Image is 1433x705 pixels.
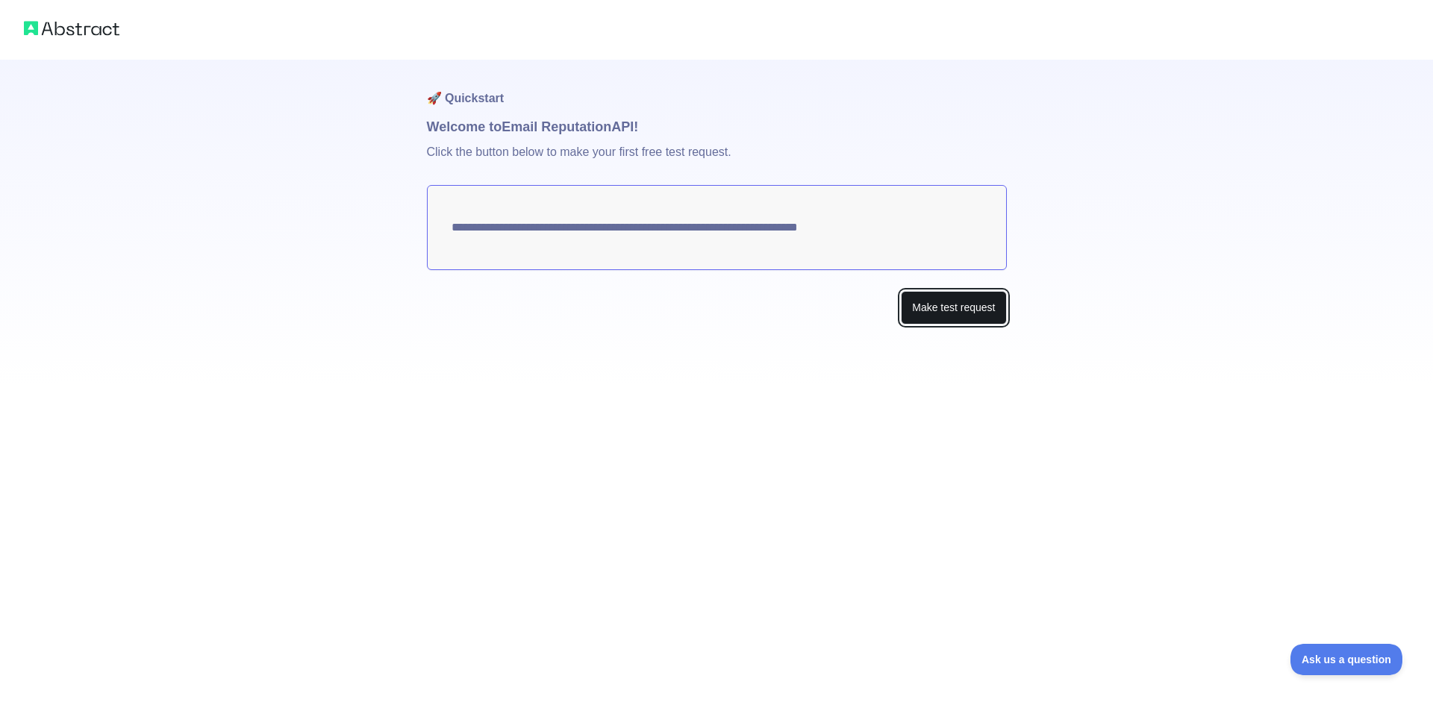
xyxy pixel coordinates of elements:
[427,116,1007,137] h1: Welcome to Email Reputation API!
[427,137,1007,185] p: Click the button below to make your first free test request.
[1290,644,1403,675] iframe: Toggle Customer Support
[901,291,1006,325] button: Make test request
[24,18,119,39] img: Abstract logo
[427,60,1007,116] h1: 🚀 Quickstart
